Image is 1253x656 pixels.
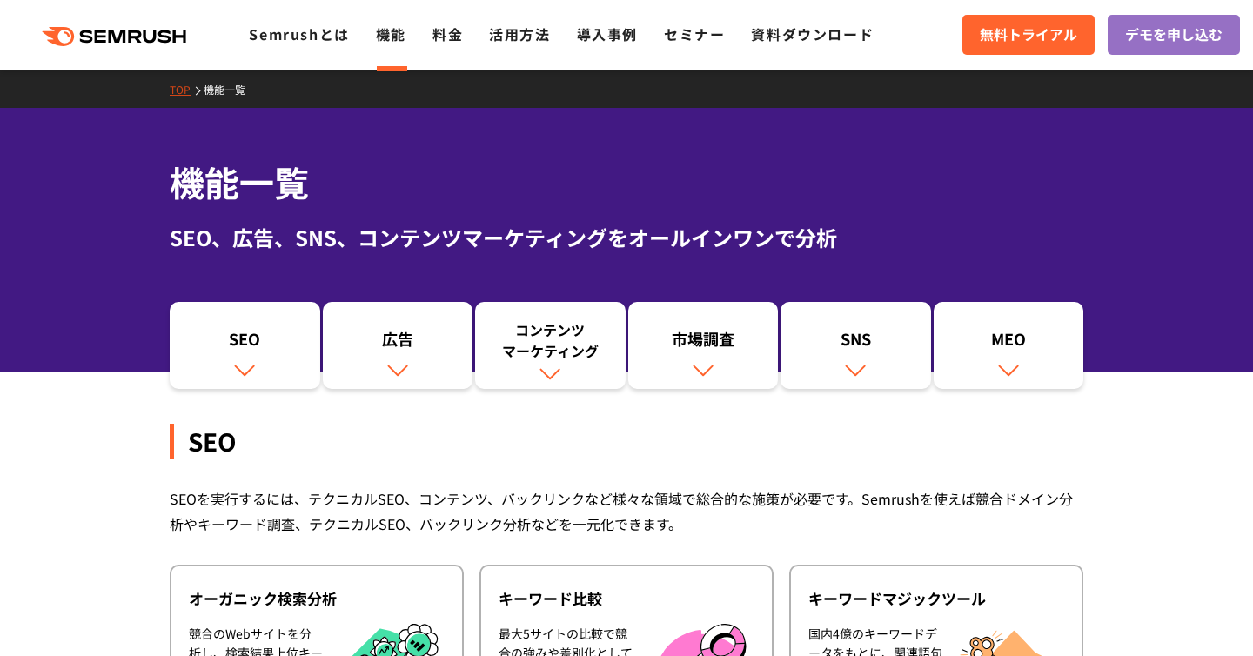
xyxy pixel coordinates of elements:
a: コンテンツマーケティング [475,302,626,389]
div: SEOを実行するには、テクニカルSEO、コンテンツ、バックリンクなど様々な領域で総合的な施策が必要です。Semrushを使えば競合ドメイン分析やキーワード調査、テクニカルSEO、バックリンク分析... [170,486,1083,537]
span: 無料トライアル [980,23,1077,46]
div: MEO [942,328,1075,358]
a: 資料ダウンロード [751,23,874,44]
div: コンテンツ マーケティング [484,319,617,361]
div: SEO [178,328,312,358]
a: 導入事例 [577,23,638,44]
a: Semrushとは [249,23,349,44]
a: 機能一覧 [204,82,258,97]
a: 無料トライアル [962,15,1095,55]
div: オーガニック検索分析 [189,588,445,609]
span: デモを申し込む [1125,23,1223,46]
a: TOP [170,82,204,97]
a: 活用方法 [489,23,550,44]
a: 広告 [323,302,473,389]
div: SEO、広告、SNS、コンテンツマーケティングをオールインワンで分析 [170,222,1083,253]
div: キーワード比較 [499,588,754,609]
a: SNS [781,302,931,389]
a: MEO [934,302,1084,389]
h1: 機能一覧 [170,157,1083,208]
a: セミナー [664,23,725,44]
div: SNS [789,328,922,358]
div: 広告 [332,328,465,358]
a: デモを申し込む [1108,15,1240,55]
a: 市場調査 [628,302,779,389]
div: キーワードマジックツール [808,588,1064,609]
a: 料金 [432,23,463,44]
div: SEO [170,424,1083,459]
a: SEO [170,302,320,389]
a: 機能 [376,23,406,44]
div: 市場調査 [637,328,770,358]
